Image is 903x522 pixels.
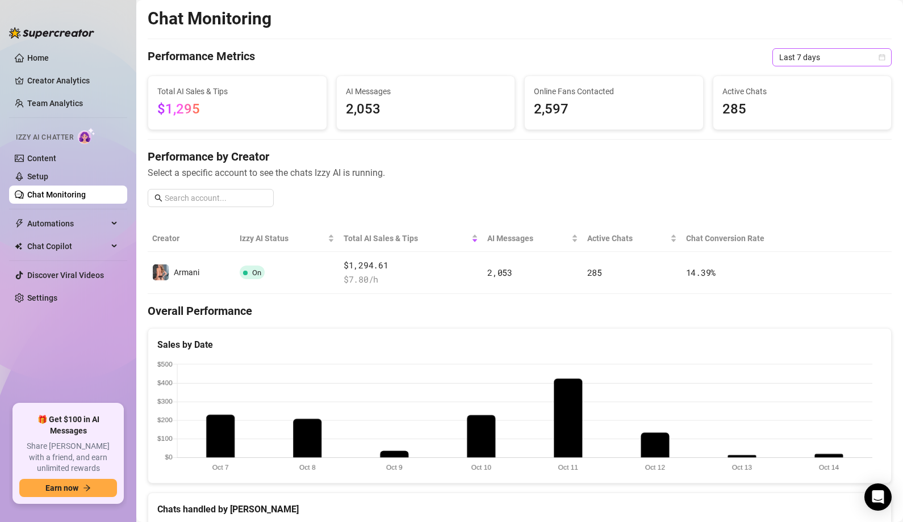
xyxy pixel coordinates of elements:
[252,268,261,277] span: On
[339,225,483,252] th: Total AI Sales & Tips
[487,232,569,245] span: AI Messages
[864,483,892,511] div: Open Intercom Messenger
[722,99,883,120] span: 285
[27,271,104,280] a: Discover Viral Videos
[240,232,325,245] span: Izzy AI Status
[27,71,118,90] a: Creator Analytics
[157,502,882,516] div: Chats handled by [PERSON_NAME]
[27,237,108,255] span: Chat Copilot
[83,484,91,492] span: arrow-right
[27,53,49,62] a: Home
[148,166,892,180] span: Select a specific account to see the chats Izzy AI is running.
[583,225,682,252] th: Active Chats
[722,85,883,98] span: Active Chats
[235,225,339,252] th: Izzy AI Status
[78,128,95,144] img: AI Chatter
[148,149,892,165] h4: Performance by Creator
[157,85,317,98] span: Total AI Sales & Tips
[148,48,255,66] h4: Performance Metrics
[587,232,668,245] span: Active Chats
[344,232,469,245] span: Total AI Sales & Tips
[534,99,694,120] span: 2,597
[45,483,78,492] span: Earn now
[27,99,83,108] a: Team Analytics
[165,192,267,204] input: Search account...
[344,259,478,272] span: $1,294.61
[19,414,117,436] span: 🎁 Get $100 in AI Messages
[148,8,271,30] h2: Chat Monitoring
[27,154,56,163] a: Content
[148,225,235,252] th: Creator
[157,338,882,352] div: Sales by Date
[174,268,199,277] span: Armani
[153,264,169,280] img: Armani
[779,49,885,66] span: Last 7 days
[534,85,694,98] span: Online Fans Contacted
[16,132,73,143] span: Izzy AI Chatter
[487,267,512,278] span: 2,053
[148,303,892,319] h4: Overall Performance
[27,190,86,199] a: Chat Monitoring
[157,101,200,117] span: $1,295
[15,219,24,228] span: thunderbolt
[686,267,716,278] span: 14.39 %
[9,27,94,39] img: logo-BBDzfeDw.svg
[344,273,478,287] span: $ 7.80 /h
[27,214,108,233] span: Automations
[19,441,117,474] span: Share [PERSON_NAME] with a friend, and earn unlimited rewards
[346,99,506,120] span: 2,053
[154,194,162,202] span: search
[15,242,22,250] img: Chat Copilot
[682,225,817,252] th: Chat Conversion Rate
[483,225,583,252] th: AI Messages
[27,172,48,181] a: Setup
[879,54,885,61] span: calendar
[587,267,602,278] span: 285
[19,479,117,497] button: Earn nowarrow-right
[27,293,57,302] a: Settings
[346,85,506,98] span: AI Messages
